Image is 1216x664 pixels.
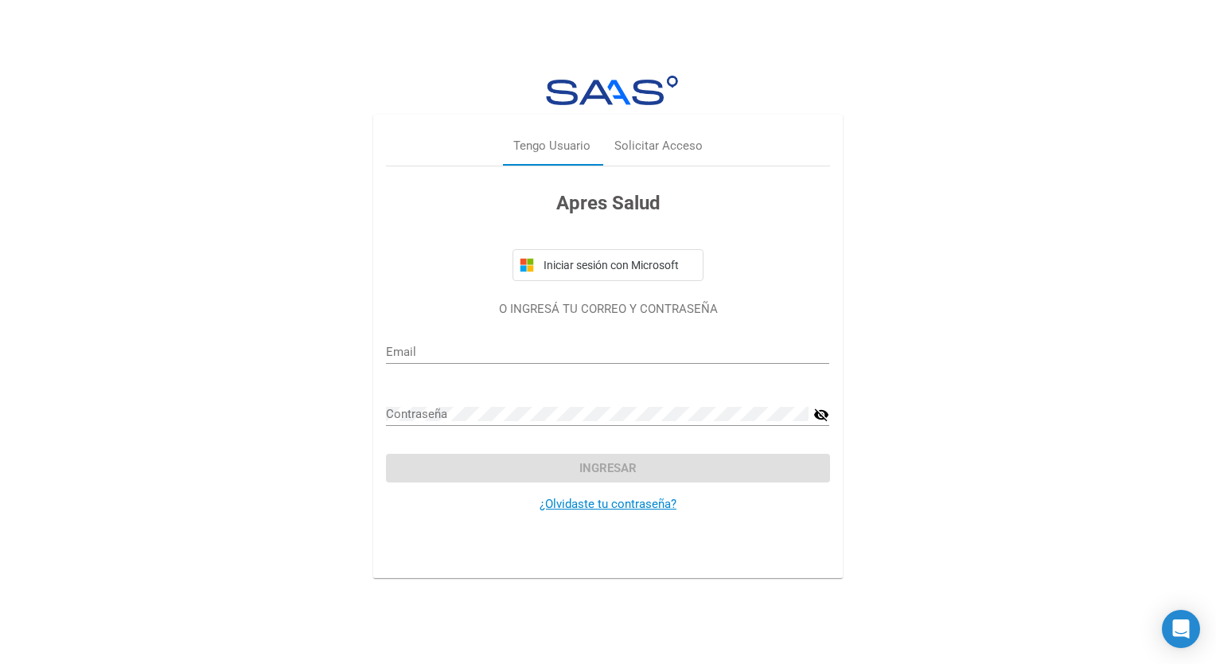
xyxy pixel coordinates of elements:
div: Open Intercom Messenger [1162,610,1200,648]
span: Ingresar [579,461,637,475]
p: O INGRESÁ TU CORREO Y CONTRASEÑA [386,300,829,318]
div: Solicitar Acceso [614,138,703,156]
button: Iniciar sesión con Microsoft [513,249,703,281]
a: ¿Olvidaste tu contraseña? [540,497,676,511]
div: Tengo Usuario [513,138,590,156]
button: Ingresar [386,454,829,482]
h3: Apres Salud [386,189,829,217]
mat-icon: visibility_off [813,405,829,424]
span: Iniciar sesión con Microsoft [540,259,696,271]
